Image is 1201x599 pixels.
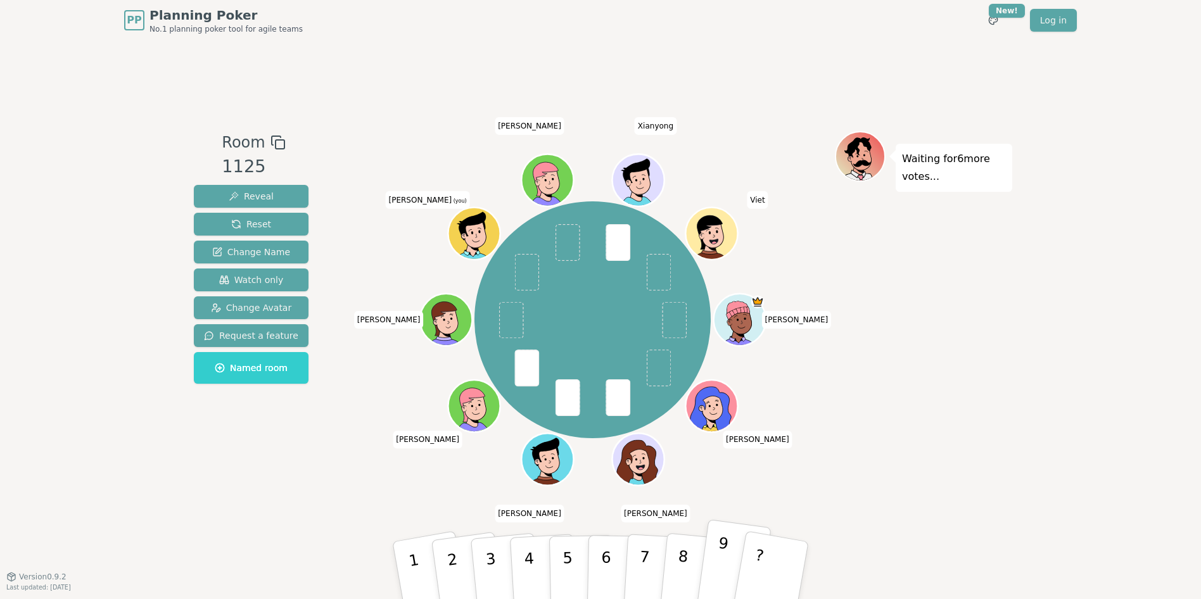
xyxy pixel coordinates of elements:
[212,246,290,258] span: Change Name
[747,191,768,209] span: Click to change your name
[393,431,462,448] span: Click to change your name
[194,213,308,236] button: Reset
[354,311,424,329] span: Click to change your name
[6,584,71,591] span: Last updated: [DATE]
[194,352,308,384] button: Named room
[723,431,792,448] span: Click to change your name
[982,9,1005,32] button: New!
[621,505,690,522] span: Click to change your name
[215,362,288,374] span: Named room
[222,154,285,180] div: 1125
[751,295,764,308] span: Naomi is the host
[989,4,1025,18] div: New!
[194,268,308,291] button: Watch only
[386,191,470,209] span: Click to change your name
[762,311,832,329] span: Click to change your name
[149,24,303,34] span: No.1 planning poker tool for agile teams
[194,324,308,347] button: Request a feature
[194,185,308,208] button: Reveal
[149,6,303,24] span: Planning Poker
[219,274,284,286] span: Watch only
[127,13,141,28] span: PP
[204,329,298,342] span: Request a feature
[1030,9,1077,32] a: Log in
[6,572,67,582] button: Version0.9.2
[449,209,498,258] button: Click to change your avatar
[229,190,274,203] span: Reveal
[495,117,564,135] span: Click to change your name
[124,6,303,34] a: PPPlanning PokerNo.1 planning poker tool for agile teams
[194,241,308,263] button: Change Name
[902,150,1006,186] p: Waiting for 6 more votes...
[211,301,292,314] span: Change Avatar
[222,131,265,154] span: Room
[19,572,67,582] span: Version 0.9.2
[231,218,271,230] span: Reset
[635,117,677,135] span: Click to change your name
[452,198,467,204] span: (you)
[495,505,564,522] span: Click to change your name
[194,296,308,319] button: Change Avatar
